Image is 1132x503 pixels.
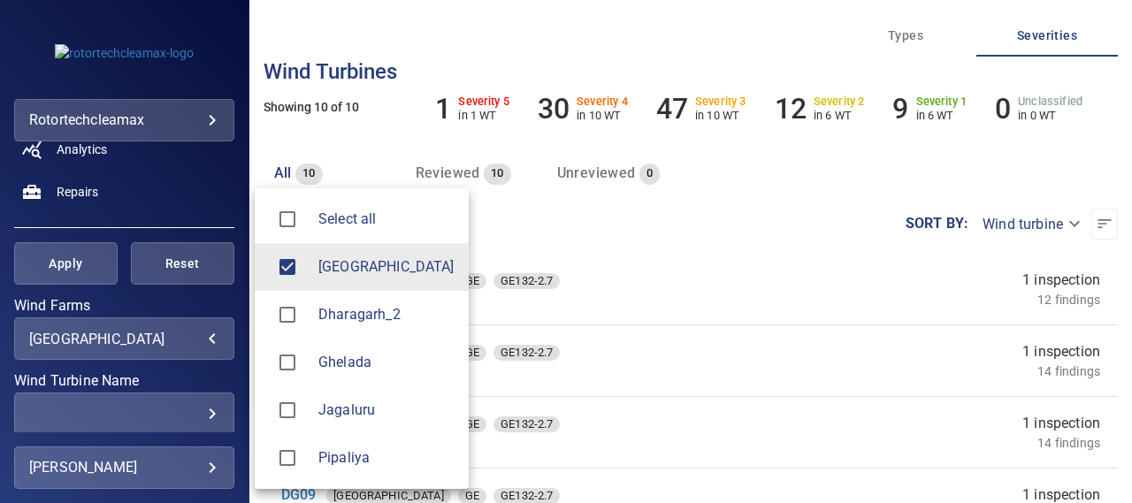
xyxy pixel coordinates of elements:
[269,344,306,381] span: Ghelada
[318,209,455,230] span: Select all
[255,188,469,489] ul: [GEOGRAPHIC_DATA]
[318,447,455,469] div: Wind Farms Pipaliya
[269,248,306,286] span: Dharagarh_1
[269,296,306,333] span: Dharagarh_2
[318,400,455,421] div: Wind Farms Jagaluru
[318,447,455,469] span: Pipaliya
[318,352,455,373] span: Ghelada
[318,304,455,325] span: Dharagarh_2
[318,256,455,278] span: [GEOGRAPHIC_DATA]
[318,256,455,278] div: Wind Farms Dharagarh_1
[318,304,455,325] div: Wind Farms Dharagarh_2
[269,439,306,476] span: Pipaliya
[269,392,306,429] span: Jagaluru
[318,352,455,373] div: Wind Farms Ghelada
[318,400,455,421] span: Jagaluru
